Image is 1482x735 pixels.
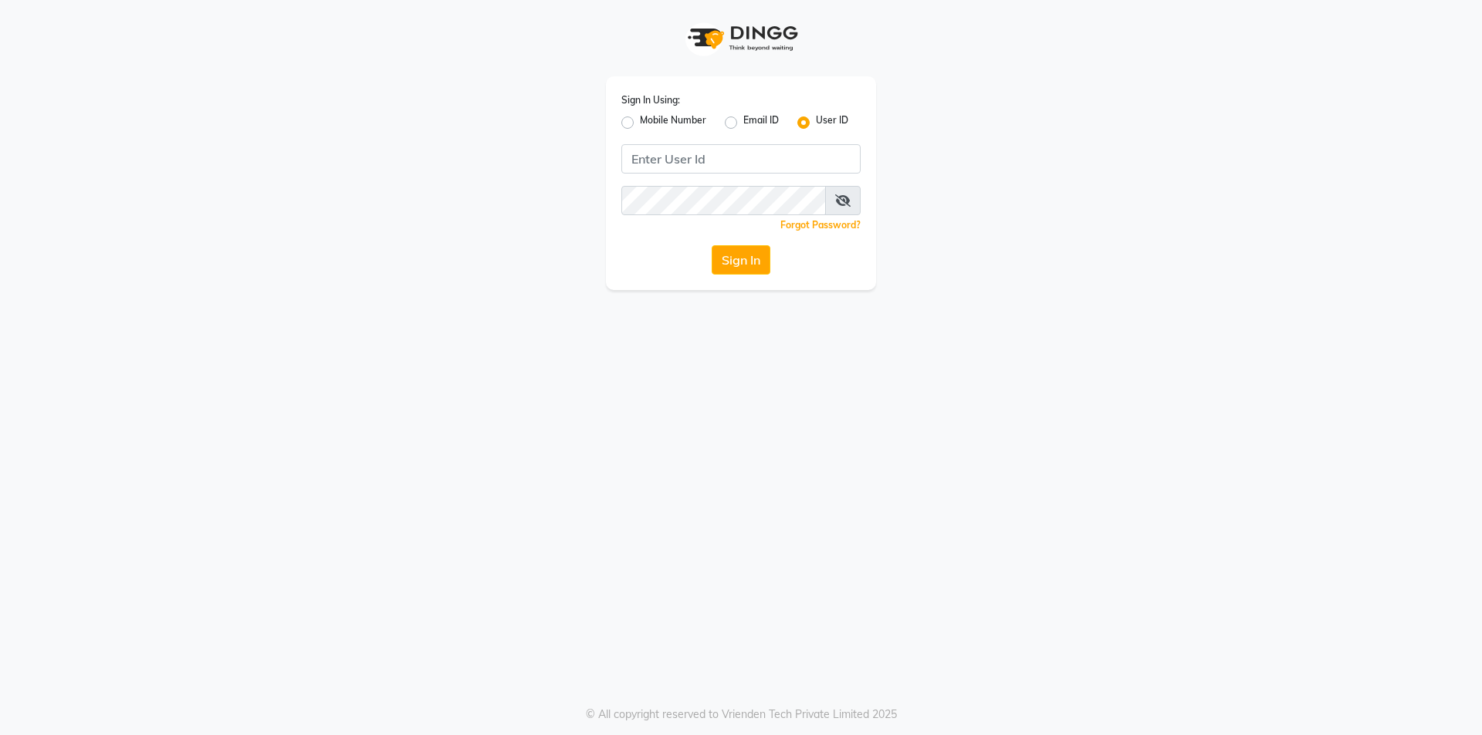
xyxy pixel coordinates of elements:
button: Sign In [712,245,770,275]
label: Sign In Using: [621,93,680,107]
img: logo1.svg [679,15,803,61]
input: Username [621,144,861,174]
input: Username [621,186,826,215]
a: Forgot Password? [780,219,861,231]
label: Email ID [743,113,779,132]
label: User ID [816,113,848,132]
label: Mobile Number [640,113,706,132]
